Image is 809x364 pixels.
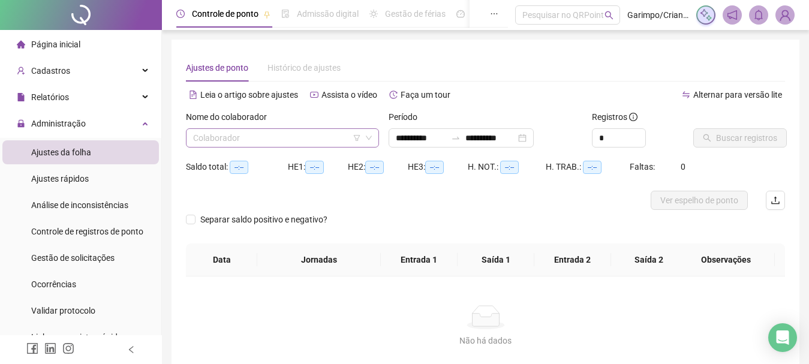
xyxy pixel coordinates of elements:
[310,91,318,99] span: youtube
[31,40,80,49] span: Página inicial
[500,161,519,174] span: --:--
[365,134,372,142] span: down
[44,342,56,354] span: linkedin
[583,161,602,174] span: --:--
[381,243,458,276] th: Entrada 1
[288,160,348,174] div: HE 1:
[297,9,359,19] span: Admissão digital
[31,200,128,210] span: Análise de inconsistências
[348,160,408,174] div: HE 2:
[385,9,446,19] span: Gestão de férias
[651,191,748,210] button: Ver espelho de ponto
[31,119,86,128] span: Administração
[605,11,613,20] span: search
[677,243,775,276] th: Observações
[369,10,378,18] span: sun
[611,243,688,276] th: Saída 2
[62,342,74,354] span: instagram
[727,10,738,20] span: notification
[200,90,298,100] span: Leia o artigo sobre ajustes
[592,110,637,124] span: Registros
[681,162,685,172] span: 0
[305,161,324,174] span: --:--
[176,10,185,18] span: clock-circle
[31,332,122,342] span: Link para registro rápido
[771,195,780,205] span: upload
[389,91,398,99] span: history
[31,174,89,183] span: Ajustes rápidos
[189,91,197,99] span: file-text
[630,162,657,172] span: Faltas:
[699,8,712,22] img: sparkle-icon.fc2bf0ac1784a2077858766a79e2daf3.svg
[408,160,468,174] div: HE 3:
[321,90,377,100] span: Assista o vídeo
[534,243,611,276] th: Entrada 2
[31,227,143,236] span: Controle de registros de ponto
[458,243,534,276] th: Saída 1
[425,161,444,174] span: --:--
[365,161,384,174] span: --:--
[17,67,25,75] span: user-add
[468,160,546,174] div: H. NOT.:
[451,133,461,143] span: swap-right
[629,113,637,121] span: info-circle
[26,342,38,354] span: facebook
[31,253,115,263] span: Gestão de solicitações
[451,133,461,143] span: to
[200,334,771,347] div: Não há dados
[186,160,288,174] div: Saldo total:
[490,10,498,18] span: ellipsis
[230,161,248,174] span: --:--
[257,243,381,276] th: Jornadas
[17,40,25,49] span: home
[263,11,270,18] span: pushpin
[186,110,275,124] label: Nome do colaborador
[31,279,76,289] span: Ocorrências
[267,63,341,73] span: Histórico de ajustes
[186,63,248,73] span: Ajustes de ponto
[31,148,91,157] span: Ajustes da folha
[776,6,794,24] img: 2226
[17,119,25,128] span: lock
[687,253,765,266] span: Observações
[31,306,95,315] span: Validar protocolo
[693,90,782,100] span: Alternar para versão lite
[546,160,630,174] div: H. TRAB.:
[196,213,332,226] span: Separar saldo positivo e negativo?
[768,323,797,352] div: Open Intercom Messenger
[753,10,764,20] span: bell
[389,110,425,124] label: Período
[627,8,689,22] span: Garimpo/Criantili - O GARIMPO
[401,90,450,100] span: Faça um tour
[353,134,360,142] span: filter
[127,345,136,354] span: left
[31,66,70,76] span: Cadastros
[31,92,69,102] span: Relatórios
[186,243,257,276] th: Data
[192,9,258,19] span: Controle de ponto
[17,93,25,101] span: file
[682,91,690,99] span: swap
[281,10,290,18] span: file-done
[456,10,465,18] span: dashboard
[693,128,787,148] button: Buscar registros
